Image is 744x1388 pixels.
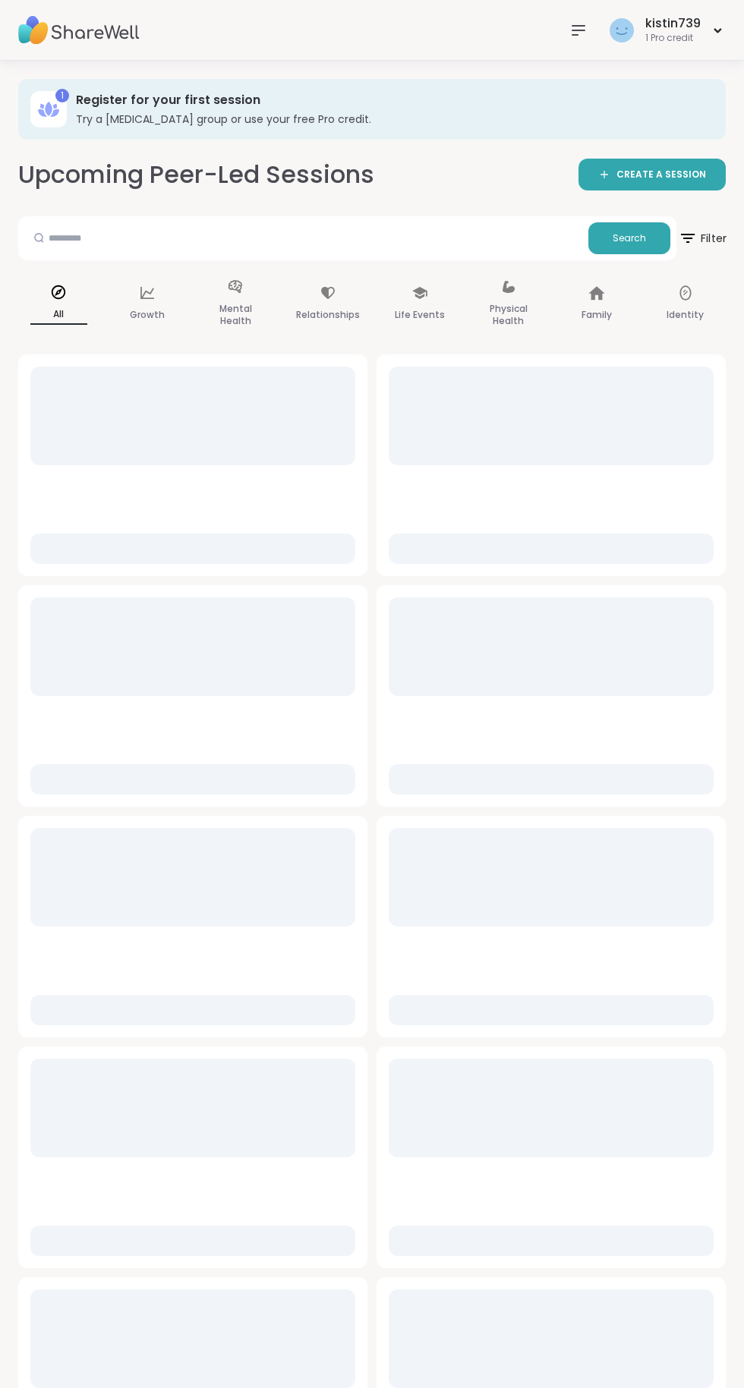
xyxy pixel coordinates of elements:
[207,300,264,330] p: Mental Health
[588,222,670,254] button: Search
[130,306,165,324] p: Growth
[578,159,726,190] a: CREATE A SESSION
[76,92,705,109] h3: Register for your first session
[667,306,704,324] p: Identity
[678,219,727,257] span: Filter
[616,168,706,181] span: CREATE A SESSION
[18,158,374,192] h2: Upcoming Peer-Led Sessions
[76,112,705,127] h3: Try a [MEDICAL_DATA] group or use your free Pro credit.
[395,306,445,324] p: Life Events
[30,305,87,325] p: All
[645,32,701,45] div: 1 Pro credit
[679,216,726,260] button: Filter
[582,306,612,324] p: Family
[18,4,140,57] img: ShareWell Nav Logo
[480,300,537,330] p: Physical Health
[55,89,69,102] div: 1
[645,15,701,32] div: kistin739
[613,231,646,245] span: Search
[296,306,360,324] p: Relationships
[610,18,634,42] img: kistin739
